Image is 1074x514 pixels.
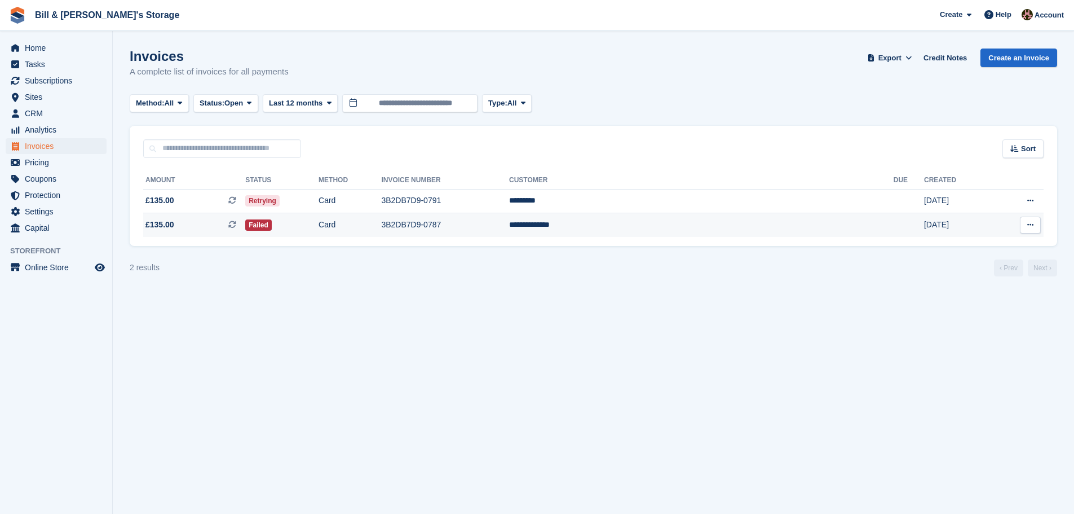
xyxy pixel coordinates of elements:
span: Pricing [25,155,92,170]
a: menu [6,56,107,72]
nav: Page [992,260,1059,276]
a: menu [6,138,107,154]
th: Created [924,172,993,190]
th: Method [319,172,381,190]
span: Sort [1021,143,1036,155]
a: Create an Invoice [980,49,1057,67]
a: Bill & [PERSON_NAME]'s Storage [30,6,184,24]
span: Export [878,52,901,64]
span: Protection [25,187,92,203]
th: Due [894,172,924,190]
span: All [507,98,517,109]
span: Invoices [25,138,92,154]
span: £135.00 [145,219,174,231]
span: Settings [25,204,92,219]
td: 3B2DB7D9-0787 [381,213,509,237]
button: Method: All [130,94,189,113]
button: Last 12 months [263,94,338,113]
a: menu [6,171,107,187]
a: menu [6,89,107,105]
th: Status [245,172,319,190]
img: stora-icon-8386f47178a22dfd0bd8f6a31ec36ba5ce8667c1dd55bd0f319d3a0aa187defe.svg [9,7,26,24]
button: Type: All [482,94,532,113]
span: Online Store [25,260,92,275]
td: Card [319,189,381,213]
th: Customer [509,172,894,190]
td: Card [319,213,381,237]
button: Status: Open [193,94,258,113]
th: Amount [143,172,245,190]
span: Retrying [245,195,280,207]
a: menu [6,40,107,56]
a: menu [6,106,107,121]
span: Tasks [25,56,92,72]
span: Method: [136,98,165,109]
span: Home [25,40,92,56]
span: Account [1035,10,1064,21]
a: Next [1028,260,1057,276]
a: menu [6,260,107,275]
a: menu [6,122,107,138]
a: menu [6,220,107,236]
div: 2 results [130,262,160,274]
span: Subscriptions [25,73,92,89]
span: CRM [25,106,92,121]
a: Credit Notes [919,49,971,67]
a: Previous [994,260,1023,276]
span: £135.00 [145,195,174,207]
a: menu [6,155,107,170]
span: Failed [245,219,272,231]
span: Type: [488,98,507,109]
button: Export [865,49,914,67]
a: Preview store [93,261,107,274]
span: Open [224,98,243,109]
span: Create [940,9,962,20]
td: 3B2DB7D9-0791 [381,189,509,213]
h1: Invoices [130,49,289,64]
span: Analytics [25,122,92,138]
td: [DATE] [924,213,993,237]
span: Status: [200,98,224,109]
span: Storefront [10,245,112,257]
a: menu [6,187,107,203]
a: menu [6,73,107,89]
span: Help [996,9,1011,20]
span: All [165,98,174,109]
span: Coupons [25,171,92,187]
th: Invoice Number [381,172,509,190]
a: menu [6,204,107,219]
img: Jack Bottesch [1022,9,1033,20]
span: Sites [25,89,92,105]
p: A complete list of invoices for all payments [130,65,289,78]
span: Capital [25,220,92,236]
td: [DATE] [924,189,993,213]
span: Last 12 months [269,98,322,109]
